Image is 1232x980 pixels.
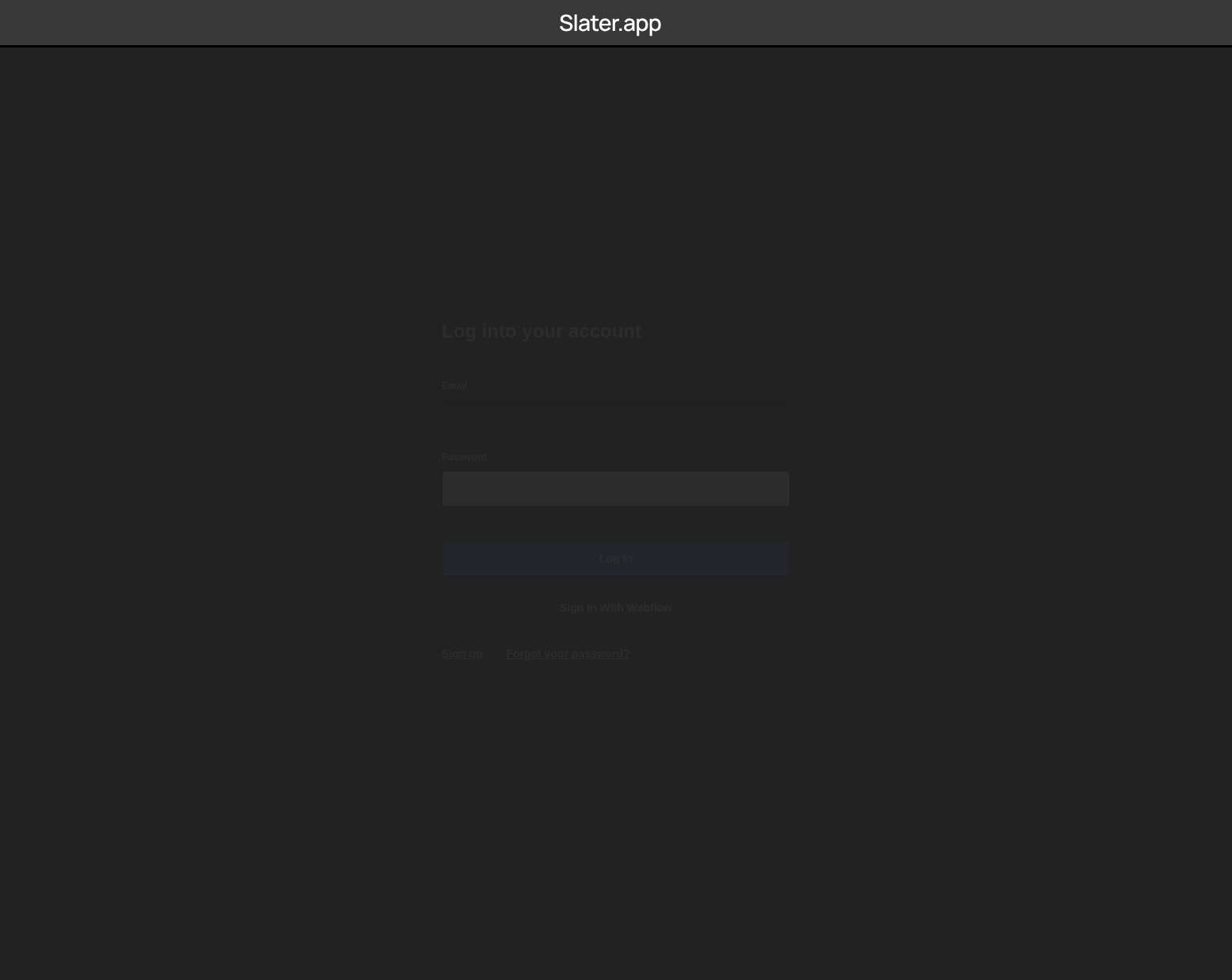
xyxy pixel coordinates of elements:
[442,318,790,344] h2: Log into your account
[506,647,629,660] a: Forgot your password?
[442,449,487,465] label: Password
[442,540,790,577] input: Log in
[442,647,482,660] a: Sign up
[442,378,467,394] label: Email
[442,589,790,626] a: Sign in with Webflow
